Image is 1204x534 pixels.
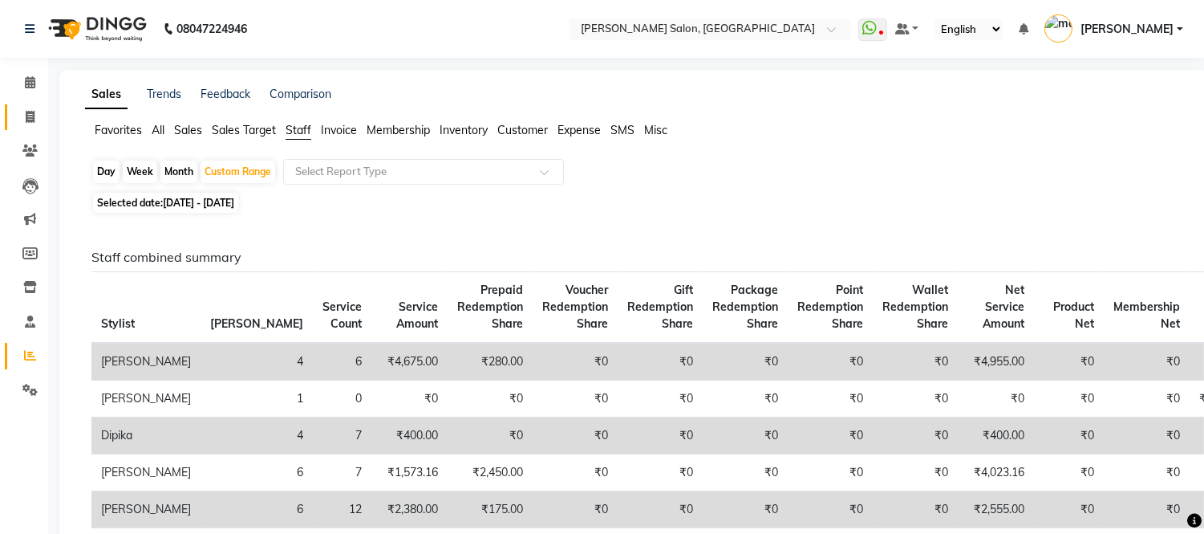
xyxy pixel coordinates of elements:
[201,343,313,381] td: 4
[371,381,448,418] td: ₹0
[448,418,533,455] td: ₹0
[91,418,201,455] td: Dipika
[1104,381,1190,418] td: ₹0
[788,491,873,528] td: ₹0
[41,6,151,51] img: logo
[1053,300,1094,331] span: Product Net
[958,491,1034,528] td: ₹2,555.00
[703,418,788,455] td: ₹0
[95,123,142,137] span: Favorites
[497,123,548,137] span: Customer
[1104,343,1190,381] td: ₹0
[174,123,202,137] span: Sales
[703,343,788,381] td: ₹0
[371,491,448,528] td: ₹2,380.00
[313,381,371,418] td: 0
[93,193,238,213] span: Selected date:
[448,491,533,528] td: ₹175.00
[533,491,618,528] td: ₹0
[321,123,357,137] span: Invoice
[1104,491,1190,528] td: ₹0
[788,381,873,418] td: ₹0
[163,197,234,209] span: [DATE] - [DATE]
[322,300,362,331] span: Service Count
[983,283,1024,331] span: Net Service Amount
[91,250,1170,265] h6: Staff combined summary
[618,418,703,455] td: ₹0
[85,80,128,109] a: Sales
[1104,418,1190,455] td: ₹0
[873,418,958,455] td: ₹0
[1034,343,1104,381] td: ₹0
[1044,14,1072,43] img: madonna
[1034,381,1104,418] td: ₹0
[703,491,788,528] td: ₹0
[270,87,331,101] a: Comparison
[618,455,703,491] td: ₹0
[958,343,1034,381] td: ₹4,955.00
[313,455,371,491] td: 7
[201,381,313,418] td: 1
[873,343,958,381] td: ₹0
[448,381,533,418] td: ₹0
[367,123,430,137] span: Membership
[788,343,873,381] td: ₹0
[1113,300,1180,331] span: Membership Net
[201,455,313,491] td: 6
[788,418,873,455] td: ₹0
[201,491,313,528] td: 6
[542,283,608,331] span: Voucher Redemption Share
[91,343,201,381] td: [PERSON_NAME]
[644,123,667,137] span: Misc
[371,418,448,455] td: ₹400.00
[788,455,873,491] td: ₹0
[313,418,371,455] td: 7
[457,283,523,331] span: Prepaid Redemption Share
[1034,418,1104,455] td: ₹0
[712,283,778,331] span: Package Redemption Share
[958,455,1034,491] td: ₹4,023.16
[440,123,488,137] span: Inventory
[286,123,311,137] span: Staff
[101,316,135,331] span: Stylist
[91,381,201,418] td: [PERSON_NAME]
[533,381,618,418] td: ₹0
[557,123,601,137] span: Expense
[627,283,693,331] span: Gift Redemption Share
[371,343,448,381] td: ₹4,675.00
[873,491,958,528] td: ₹0
[533,455,618,491] td: ₹0
[160,161,197,183] div: Month
[210,316,303,331] span: [PERSON_NAME]
[703,455,788,491] td: ₹0
[201,87,250,101] a: Feedback
[1104,455,1190,491] td: ₹0
[873,381,958,418] td: ₹0
[958,381,1034,418] td: ₹0
[91,455,201,491] td: [PERSON_NAME]
[212,123,276,137] span: Sales Target
[797,283,863,331] span: Point Redemption Share
[958,418,1034,455] td: ₹400.00
[371,455,448,491] td: ₹1,573.16
[533,343,618,381] td: ₹0
[533,418,618,455] td: ₹0
[448,343,533,381] td: ₹280.00
[448,455,533,491] td: ₹2,450.00
[882,283,948,331] span: Wallet Redemption Share
[1080,21,1174,38] span: [PERSON_NAME]
[313,491,371,528] td: 12
[123,161,157,183] div: Week
[610,123,634,137] span: SMS
[1034,491,1104,528] td: ₹0
[93,161,120,183] div: Day
[91,491,201,528] td: [PERSON_NAME]
[618,343,703,381] td: ₹0
[176,6,247,51] b: 08047224946
[618,381,703,418] td: ₹0
[873,455,958,491] td: ₹0
[703,381,788,418] td: ₹0
[201,418,313,455] td: 4
[396,300,438,331] span: Service Amount
[1034,455,1104,491] td: ₹0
